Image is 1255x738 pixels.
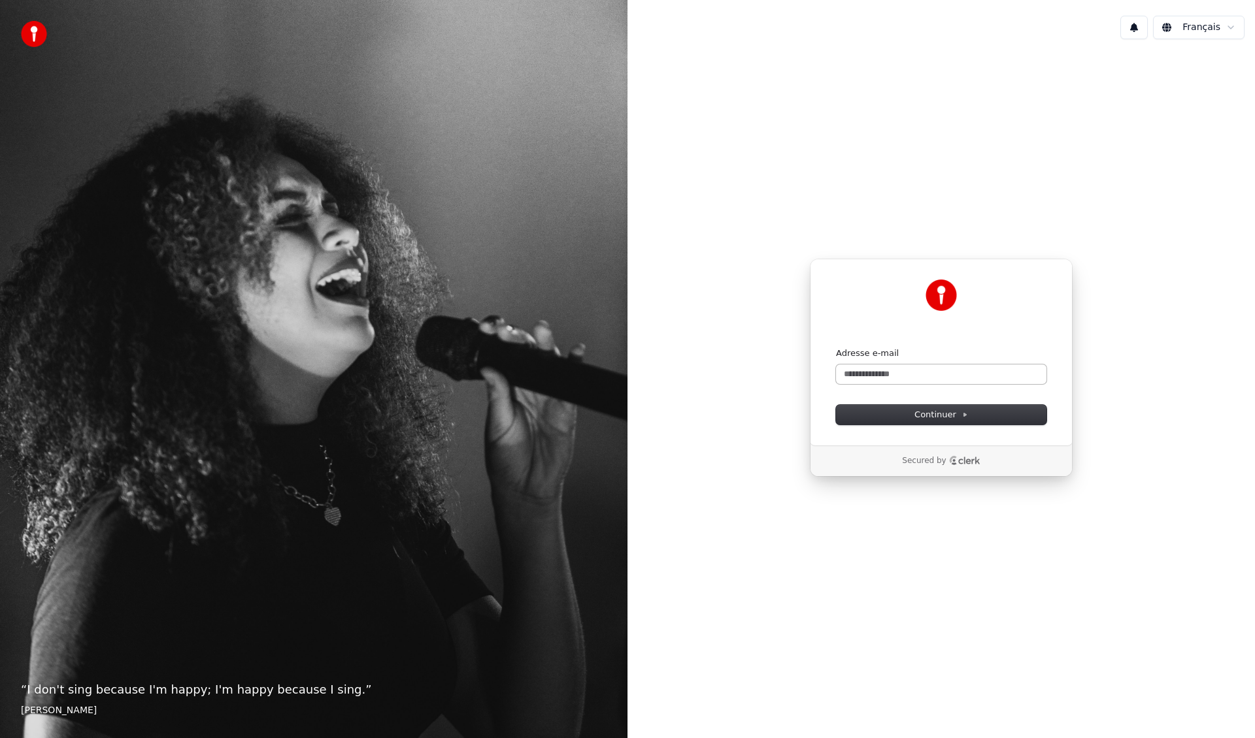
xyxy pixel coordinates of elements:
img: Youka [926,280,957,311]
a: Clerk logo [949,456,980,465]
button: Continuer [836,405,1046,425]
img: youka [21,21,47,47]
p: Secured by [902,456,946,466]
label: Adresse e-mail [836,347,899,359]
p: “ I don't sing because I'm happy; I'm happy because I sing. ” [21,681,607,699]
span: Continuer [914,409,968,421]
footer: [PERSON_NAME] [21,704,607,717]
